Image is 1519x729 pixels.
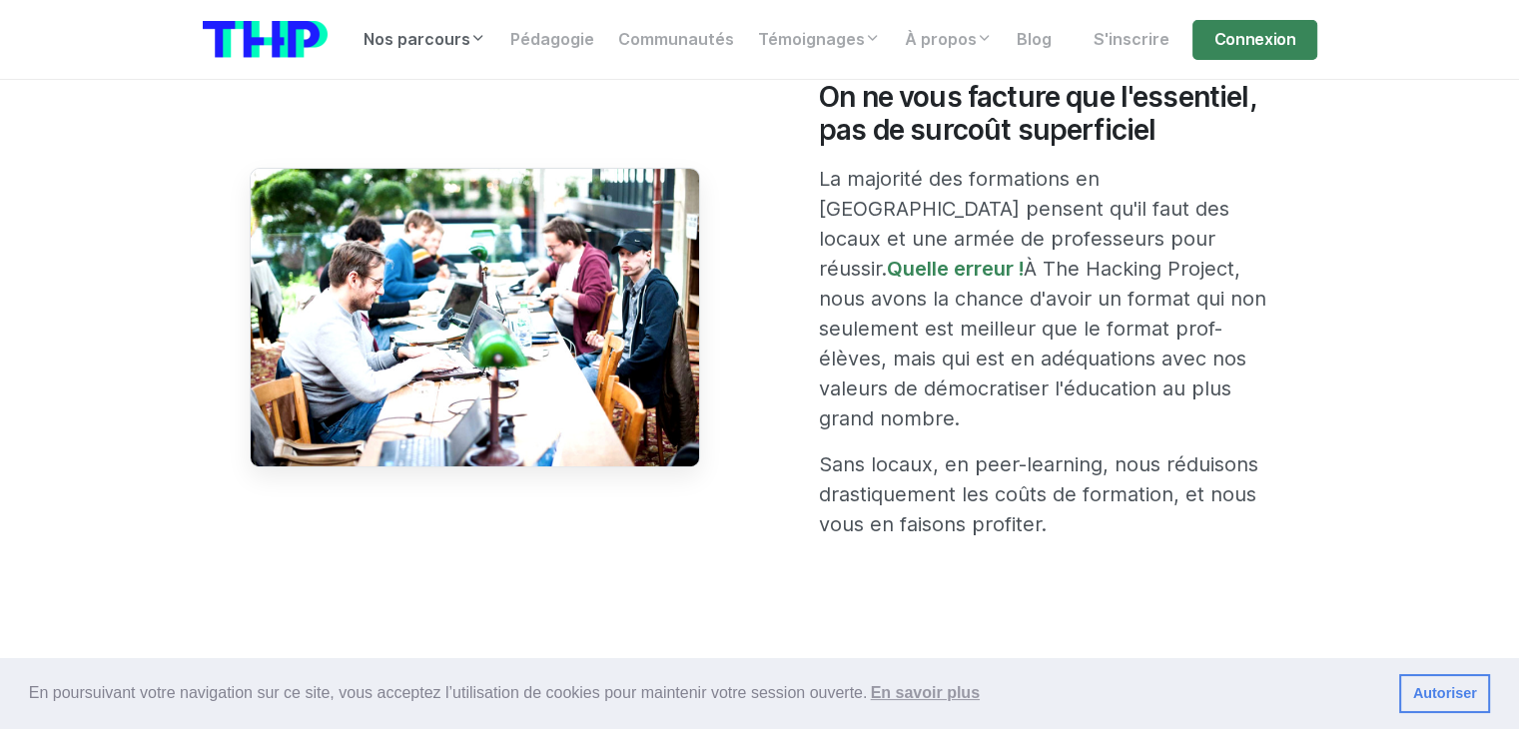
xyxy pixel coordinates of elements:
img: étudiants en reconversion vers le développement web [250,168,700,467]
h2: On ne vous facture que l'essentiel, pas de surcoût superficiel [819,81,1269,148]
a: Connexion [1192,20,1316,60]
a: Nos parcours [352,20,498,60]
img: logo [203,21,328,58]
a: learn more about cookies [867,678,983,708]
a: Témoignages [746,20,893,60]
span: En poursuivant votre navigation sur ce site, vous acceptez l’utilisation de cookies pour mainteni... [29,678,1383,708]
a: À propos [893,20,1005,60]
a: Quelle erreur ! [887,257,1024,281]
p: Sans locaux, en peer-learning, nous réduisons drastiquement les coûts de formation, et nous vous ... [819,449,1269,539]
a: Pédagogie [498,20,606,60]
a: dismiss cookie message [1399,674,1490,714]
p: La majorité des formations en [GEOGRAPHIC_DATA] pensent qu'il faut des locaux et une armée de pro... [819,164,1269,433]
a: Blog [1005,20,1064,60]
a: S'inscrire [1081,20,1180,60]
a: Communautés [606,20,746,60]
